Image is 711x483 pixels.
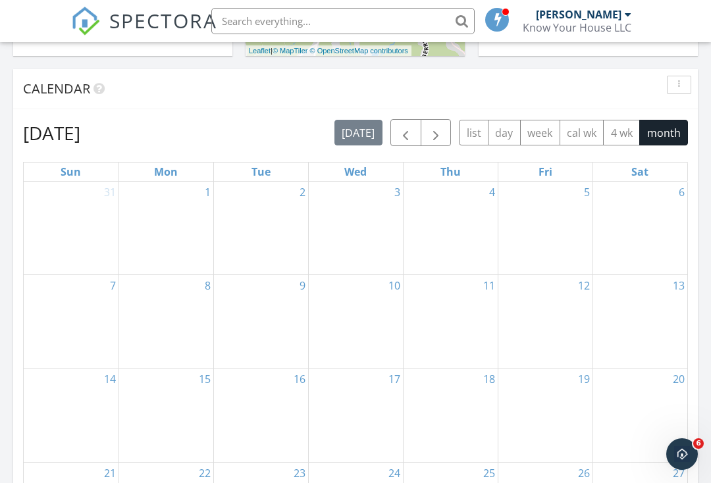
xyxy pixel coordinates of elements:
[334,120,382,145] button: [DATE]
[23,120,80,146] h2: [DATE]
[71,7,100,36] img: The Best Home Inspection Software - Spectora
[487,182,498,203] a: Go to September 4, 2025
[392,182,403,203] a: Go to September 3, 2025
[592,369,687,463] td: Go to September 20, 2025
[308,369,403,463] td: Go to September 17, 2025
[403,182,498,274] td: Go to September 4, 2025
[273,47,308,55] a: © MapTiler
[676,182,687,203] a: Go to September 6, 2025
[24,274,118,369] td: Go to September 7, 2025
[308,274,403,369] td: Go to September 10, 2025
[520,120,560,145] button: week
[421,119,452,146] button: Next month
[581,182,592,203] a: Go to September 5, 2025
[211,8,475,34] input: Search everything...
[560,120,604,145] button: cal wk
[202,182,213,203] a: Go to September 1, 2025
[438,163,463,181] a: Thursday
[481,275,498,296] a: Go to September 11, 2025
[118,369,213,463] td: Go to September 15, 2025
[639,120,688,145] button: month
[498,182,592,274] td: Go to September 5, 2025
[386,369,403,390] a: Go to September 17, 2025
[291,369,308,390] a: Go to September 16, 2025
[670,369,687,390] a: Go to September 20, 2025
[386,275,403,296] a: Go to September 10, 2025
[246,45,411,57] div: |
[403,274,498,369] td: Go to September 11, 2025
[101,182,118,203] a: Go to August 31, 2025
[498,274,592,369] td: Go to September 12, 2025
[310,47,408,55] a: © OpenStreetMap contributors
[603,120,640,145] button: 4 wk
[498,369,592,463] td: Go to September 19, 2025
[202,275,213,296] a: Go to September 8, 2025
[213,369,308,463] td: Go to September 16, 2025
[403,369,498,463] td: Go to September 18, 2025
[151,163,180,181] a: Monday
[592,182,687,274] td: Go to September 6, 2025
[629,163,651,181] a: Saturday
[666,438,698,470] iframe: Intercom live chat
[481,369,498,390] a: Go to September 18, 2025
[101,369,118,390] a: Go to September 14, 2025
[390,119,421,146] button: Previous month
[536,8,621,21] div: [PERSON_NAME]
[575,275,592,296] a: Go to September 12, 2025
[693,438,704,449] span: 6
[109,7,217,34] span: SPECTORA
[670,275,687,296] a: Go to September 13, 2025
[536,163,555,181] a: Friday
[297,182,308,203] a: Go to September 2, 2025
[297,275,308,296] a: Go to September 9, 2025
[249,163,273,181] a: Tuesday
[23,80,90,97] span: Calendar
[342,163,369,181] a: Wednesday
[71,18,217,45] a: SPECTORA
[196,369,213,390] a: Go to September 15, 2025
[308,182,403,274] td: Go to September 3, 2025
[523,21,631,34] div: Know Your House LLC
[107,275,118,296] a: Go to September 7, 2025
[24,369,118,463] td: Go to September 14, 2025
[213,274,308,369] td: Go to September 9, 2025
[488,120,521,145] button: day
[592,274,687,369] td: Go to September 13, 2025
[24,182,118,274] td: Go to August 31, 2025
[575,369,592,390] a: Go to September 19, 2025
[213,182,308,274] td: Go to September 2, 2025
[249,47,271,55] a: Leaflet
[118,274,213,369] td: Go to September 8, 2025
[118,182,213,274] td: Go to September 1, 2025
[459,120,488,145] button: list
[58,163,84,181] a: Sunday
